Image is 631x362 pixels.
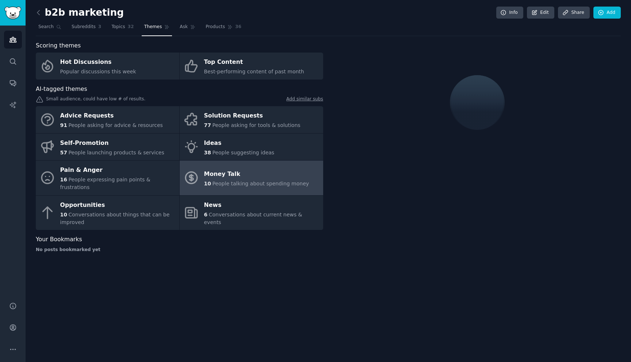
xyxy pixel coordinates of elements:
[36,235,82,244] span: Your Bookmarks
[558,7,589,19] a: Share
[212,122,300,128] span: People asking for tools & solutions
[36,196,179,230] a: Opportunities10Conversations about things that can be improved
[68,150,164,155] span: People launching products & services
[203,21,244,36] a: Products36
[36,53,179,80] a: Hot DiscussionsPopular discussions this week
[98,24,102,30] span: 3
[496,7,523,19] a: Info
[204,122,211,128] span: 77
[60,165,176,176] div: Pain & Anger
[72,24,96,30] span: Subreddits
[144,24,162,30] span: Themes
[180,196,323,230] a: News6Conversations about current news & events
[69,21,104,36] a: Subreddits3
[204,212,208,217] span: 6
[36,134,179,161] a: Self-Promotion57People launching products & services
[204,57,304,68] div: Top Content
[180,53,323,80] a: Top ContentBest-performing content of past month
[60,177,67,182] span: 16
[36,21,64,36] a: Search
[177,21,198,36] a: Ask
[60,57,136,68] div: Hot Discussions
[36,41,81,50] span: Scoring themes
[142,21,172,36] a: Themes
[36,106,179,133] a: Advice Requests91People asking for advice & resources
[60,150,67,155] span: 57
[38,24,54,30] span: Search
[109,21,136,36] a: Topics32
[204,150,211,155] span: 38
[36,247,323,253] div: No posts bookmarked yet
[4,7,21,19] img: GummySearch logo
[180,24,188,30] span: Ask
[60,212,67,217] span: 10
[68,122,162,128] span: People asking for advice & resources
[180,106,323,133] a: Solution Requests77People asking for tools & solutions
[527,7,554,19] a: Edit
[204,181,211,186] span: 10
[36,96,323,104] div: Small audience, could have low # of results.
[212,181,309,186] span: People talking about spending money
[212,150,274,155] span: People suggesting ideas
[60,110,163,122] div: Advice Requests
[60,199,176,211] div: Opportunities
[204,212,302,225] span: Conversations about current news & events
[60,69,136,74] span: Popular discussions this week
[206,24,225,30] span: Products
[60,177,150,190] span: People expressing pain points & frustrations
[180,161,323,195] a: Money Talk10People talking about spending money
[60,137,164,149] div: Self-Promotion
[286,96,323,104] a: Add similar subs
[36,85,87,94] span: AI-tagged themes
[593,7,621,19] a: Add
[204,69,304,74] span: Best-performing content of past month
[60,212,170,225] span: Conversations about things that can be improved
[36,7,124,19] h2: b2b marketing
[204,199,320,211] div: News
[235,24,241,30] span: 36
[111,24,125,30] span: Topics
[60,122,67,128] span: 91
[204,168,309,180] div: Money Talk
[180,134,323,161] a: Ideas38People suggesting ideas
[204,137,275,149] div: Ideas
[128,24,134,30] span: 32
[204,110,301,122] div: Solution Requests
[36,161,179,195] a: Pain & Anger16People expressing pain points & frustrations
